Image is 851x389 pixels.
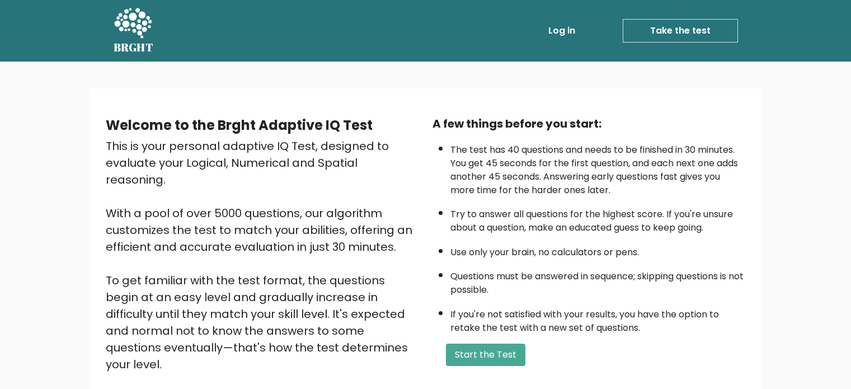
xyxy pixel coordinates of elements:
[450,240,746,259] li: Use only your brain, no calculators or pens.
[432,115,746,132] div: A few things before you start:
[106,116,373,134] b: Welcome to the Brght Adaptive IQ Test
[450,264,746,297] li: Questions must be answered in sequence; skipping questions is not possible.
[114,4,154,57] a: BRGHT
[623,19,738,43] a: Take the test
[450,202,746,235] li: Try to answer all questions for the highest score. If you're unsure about a question, make an edu...
[446,344,525,366] button: Start the Test
[450,302,746,335] li: If you're not satisfied with your results, you have the option to retake the test with a new set ...
[114,41,154,54] h5: BRGHT
[450,138,746,197] li: The test has 40 questions and needs to be finished in 30 minutes. You get 45 seconds for the firs...
[544,20,580,42] a: Log in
